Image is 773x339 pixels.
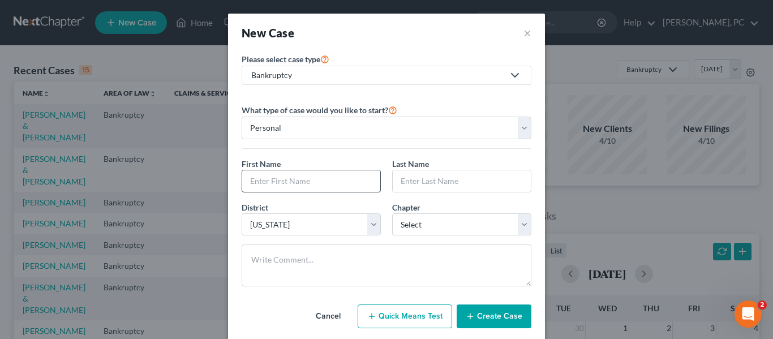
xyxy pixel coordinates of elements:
[358,304,452,328] button: Quick Means Test
[242,103,397,117] label: What type of case would you like to start?
[457,304,531,328] button: Create Case
[303,305,353,328] button: Cancel
[242,203,268,212] span: District
[242,26,294,40] strong: New Case
[242,54,320,64] span: Please select case type
[242,159,281,169] span: First Name
[735,301,762,328] iframe: Intercom live chat
[393,170,531,192] input: Enter Last Name
[392,203,420,212] span: Chapter
[242,170,380,192] input: Enter First Name
[758,301,767,310] span: 2
[523,25,531,41] button: ×
[392,159,429,169] span: Last Name
[251,70,504,81] div: Bankruptcy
